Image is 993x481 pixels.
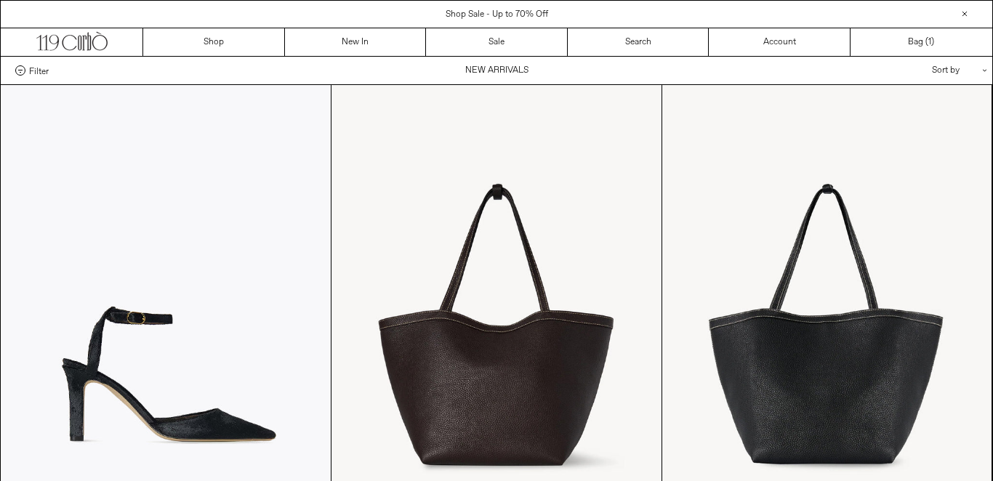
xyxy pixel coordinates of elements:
[446,9,548,20] a: Shop Sale - Up to 70% Off
[285,28,427,56] a: New In
[847,57,978,84] div: Sort by
[29,65,49,76] span: Filter
[928,36,934,49] span: )
[928,36,931,48] span: 1
[143,28,285,56] a: Shop
[851,28,992,56] a: Bag ()
[709,28,851,56] a: Account
[426,28,568,56] a: Sale
[568,28,709,56] a: Search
